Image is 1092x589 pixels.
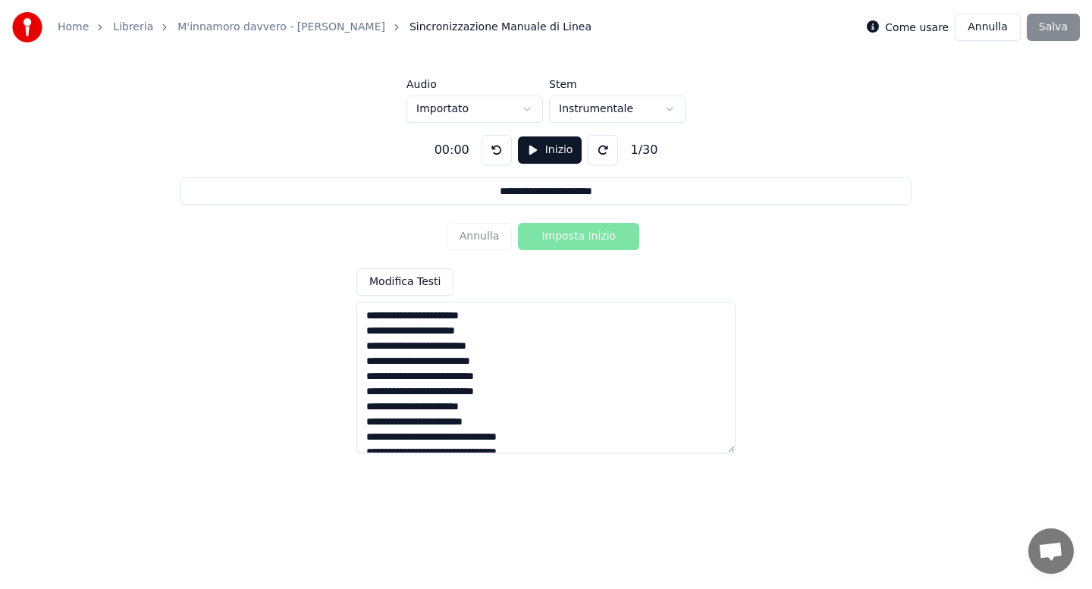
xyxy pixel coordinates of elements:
span: Sincronizzazione Manuale di Linea [409,20,591,35]
label: Come usare [885,22,949,33]
a: Libreria [113,20,153,35]
button: Modifica Testi [356,268,453,296]
label: Audio [406,79,543,89]
a: M'innamoro davvero - [PERSON_NAME] [177,20,385,35]
a: Home [58,20,89,35]
img: youka [12,12,42,42]
div: 1 / 30 [624,141,664,159]
button: Annulla [955,14,1021,41]
nav: breadcrumb [58,20,591,35]
button: Inizio [518,136,582,164]
label: Stem [549,79,686,89]
div: Aprire la chat [1028,528,1074,574]
div: 00:00 [428,141,475,159]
